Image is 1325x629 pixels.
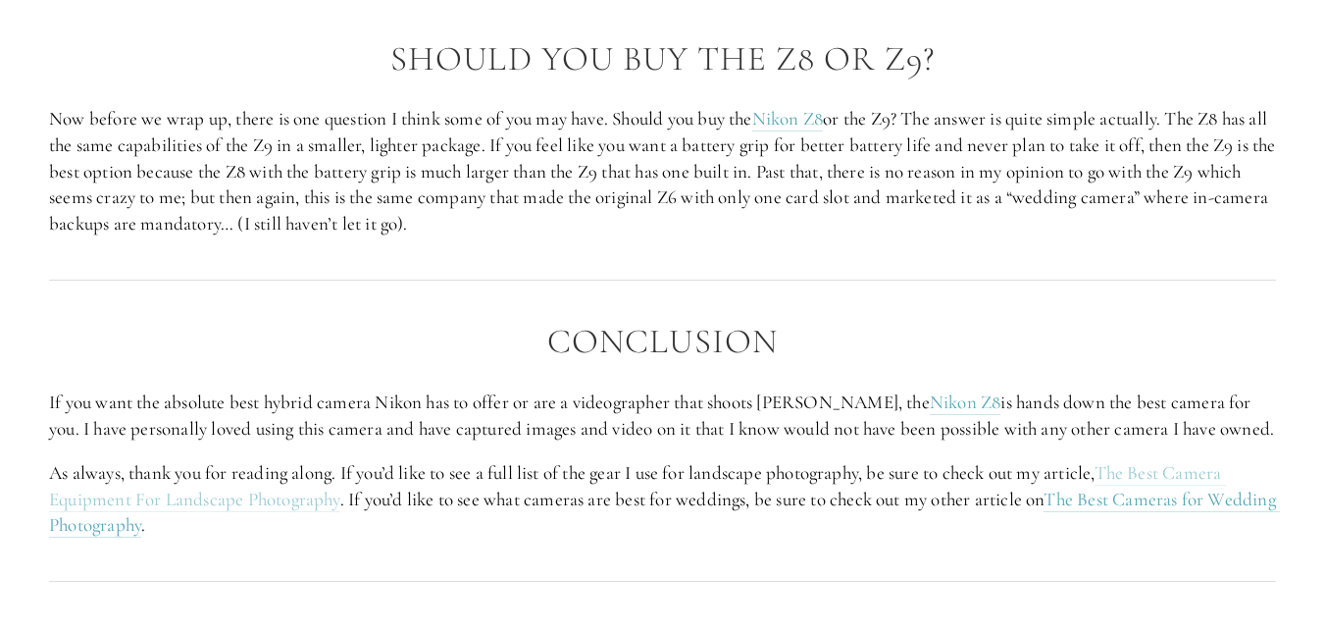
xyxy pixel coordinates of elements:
p: As always, thank you for reading along. If you’d like to see a full list of the gear I use for la... [49,460,1276,539]
p: If you want the absolute best hybrid camera Nikon has to offer or are a videographer that shoots ... [49,390,1276,442]
a: The Best Cameras for Wedding Photography [49,488,1280,539]
h2: Should you buy the Z8 or Z9? [49,40,1276,79]
h2: Conclusion [49,323,1276,361]
a: Nikon Z8 [752,107,824,131]
p: Now before we wrap up, there is one question I think some of you may have. Should you buy the or ... [49,106,1276,236]
a: Nikon Z8 [930,391,1001,415]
